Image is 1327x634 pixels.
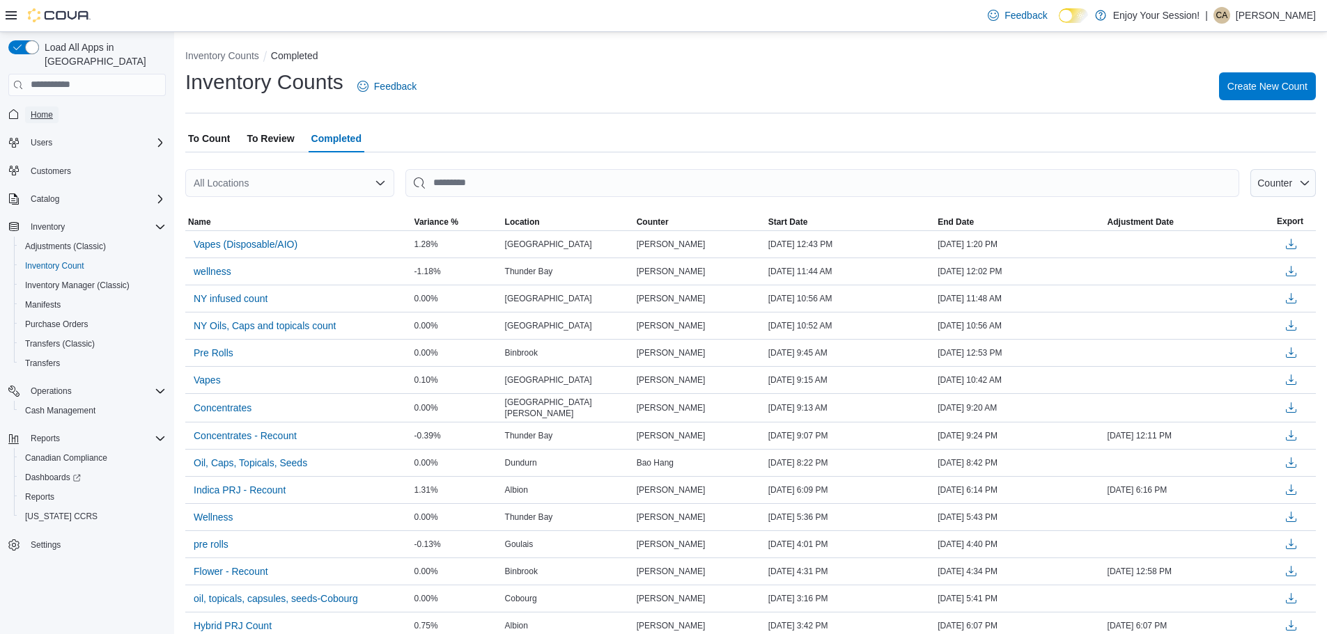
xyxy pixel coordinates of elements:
a: Inventory Manager (Classic) [20,277,135,294]
span: Transfers (Classic) [20,335,166,352]
div: [DATE] 9:24 PM [935,427,1104,444]
span: Vapes (Disposable/AIO) [194,237,297,251]
span: [PERSON_NAME] [637,266,706,277]
button: Flower - Recount [188,561,274,582]
button: Canadian Compliance [14,448,171,468]
a: Inventory Count [20,257,90,274]
a: Transfers (Classic) [20,335,100,352]
div: -0.39% [412,427,502,444]
a: Transfers [20,355,65,372]
span: Wellness [194,510,233,524]
div: 0.00% [412,290,502,307]
button: Settings [3,534,171,555]
span: Bao Hang [637,457,674,468]
div: Thunder Bay [502,509,634,525]
div: 0.00% [412,509,502,525]
a: Feedback [352,72,422,100]
div: [DATE] 12:53 PM [935,344,1104,361]
span: Home [25,106,166,123]
button: Completed [271,50,318,61]
div: [DATE] 4:31 PM [766,563,935,580]
span: Inventory Count [20,257,166,274]
span: Transfers [25,358,60,369]
span: Inventory Count [25,260,84,271]
a: Dashboards [20,469,86,486]
button: Home [3,104,171,125]
button: End Date [935,214,1104,230]
span: [PERSON_NAME] [637,320,706,331]
span: Inventory Manager (Classic) [20,277,166,294]
div: 0.00% [412,454,502,471]
div: [DATE] 12:58 PM [1105,563,1274,580]
span: [US_STATE] CCRS [25,511,98,522]
div: -0.13% [412,536,502,553]
span: Inventory [31,221,65,232]
div: Albion [502,482,634,498]
span: Reports [25,491,54,502]
div: [DATE] 9:13 AM [766,399,935,416]
div: 0.00% [412,590,502,607]
span: Load All Apps in [GEOGRAPHIC_DATA] [39,40,166,68]
p: Enjoy Your Session! [1113,7,1200,24]
button: Reports [3,429,171,448]
span: [PERSON_NAME] [637,347,706,358]
div: 0.10% [412,372,502,388]
button: Start Date [766,214,935,230]
div: [DATE] 6:16 PM [1105,482,1274,498]
div: Dundurn [502,454,634,471]
span: Home [31,109,53,120]
span: To Count [188,125,230,152]
span: Feedback [1004,8,1047,22]
a: Feedback [982,1,1053,29]
button: pre rolls [188,534,234,555]
button: Vapes [188,370,226,390]
div: [GEOGRAPHIC_DATA] [502,317,634,334]
button: Transfers [14,354,171,373]
span: Customers [31,166,71,177]
span: Inventory Manager (Classic) [25,280,130,291]
span: [PERSON_NAME] [637,593,706,604]
p: [PERSON_NAME] [1236,7,1316,24]
div: [DATE] 11:44 AM [766,263,935,280]
img: Cova [28,8,91,22]
div: [DATE] 9:45 AM [766,344,935,361]
a: Customers [25,163,77,180]
span: Catalog [31,193,59,205]
div: [DATE] 6:07 PM [935,617,1104,634]
span: Users [25,134,166,151]
span: Canadian Compliance [25,452,107,463]
div: [GEOGRAPHIC_DATA] [502,290,634,307]
div: [DATE] 8:42 PM [935,454,1104,471]
div: [DATE] 9:20 AM [935,399,1104,416]
button: Open list of options [375,177,386,189]
div: 0.00% [412,344,502,361]
span: Location [505,216,540,228]
span: Dashboards [20,469,166,486]
span: Manifests [25,299,61,310]
div: [GEOGRAPHIC_DATA] [502,236,634,253]
span: [PERSON_NAME] [637,539,706,550]
span: Purchase Orders [20,316,166,333]
div: [DATE] 10:52 AM [766,317,935,334]
div: Binbrook [502,344,634,361]
span: Adjustment Date [1108,216,1174,228]
button: Location [502,214,634,230]
button: NY infused count [188,288,273,309]
button: Catalog [25,191,65,207]
p: | [1205,7,1208,24]
button: Wellness [188,507,239,528]
div: [DATE] 3:42 PM [766,617,935,634]
a: Home [25,106,59,123]
button: Counter [1250,169,1316,197]
span: NY infused count [194,292,267,306]
span: Reports [20,489,166,505]
span: Reports [25,430,166,447]
a: Cash Management [20,402,101,419]
button: Reports [25,430,65,447]
span: CA [1216,7,1228,24]
a: Settings [25,537,66,553]
span: Manifests [20,296,166,313]
button: Users [3,133,171,152]
div: [DATE] 9:07 PM [766,427,935,444]
span: [PERSON_NAME] [637,402,706,413]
